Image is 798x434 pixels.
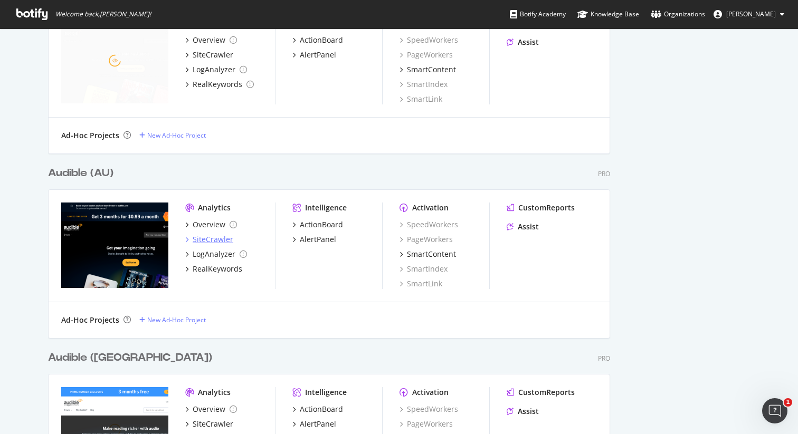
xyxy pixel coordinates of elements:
[305,387,347,398] div: Intelligence
[61,202,168,288] img: audible.com.au
[139,315,206,324] a: New Ad-Hoc Project
[185,404,237,414] a: Overview
[407,64,456,75] div: SmartContent
[61,18,168,103] img: audible.com.br
[507,387,575,398] a: CustomReports
[48,166,113,181] div: Audible (AU)
[193,419,233,429] div: SiteCrawler
[139,131,206,140] a: New Ad-Hoc Project
[193,404,225,414] div: Overview
[292,234,336,245] a: AlertPanel
[518,387,575,398] div: CustomReports
[193,35,225,45] div: Overview
[400,50,453,60] a: PageWorkers
[400,94,442,104] a: SmartLink
[400,35,458,45] a: SpeedWorkers
[518,202,575,213] div: CustomReports
[400,404,458,414] a: SpeedWorkers
[400,249,456,259] a: SmartContent
[61,315,119,325] div: Ad-Hoc Projects
[300,50,336,60] div: AlertPanel
[300,419,336,429] div: AlertPanel
[400,64,456,75] a: SmartContent
[48,350,212,365] div: Audible ([GEOGRAPHIC_DATA])
[305,202,347,213] div: Intelligence
[507,406,539,417] a: Assist
[651,9,705,20] div: Organizations
[185,219,237,230] a: Overview
[193,50,233,60] div: SiteCrawler
[147,131,206,140] div: New Ad-Hoc Project
[400,278,442,289] a: SmartLink
[762,398,787,423] iframe: Intercom live chat
[193,264,242,274] div: RealKeywords
[400,419,453,429] a: PageWorkers
[185,64,247,75] a: LogAnalyzer
[185,249,247,259] a: LogAnalyzer
[726,9,776,18] span: Annie Werbler
[185,79,254,90] a: RealKeywords
[48,350,216,365] a: Audible ([GEOGRAPHIC_DATA])
[784,398,792,407] span: 1
[400,234,453,245] a: PageWorkers
[518,406,539,417] div: Assist
[507,37,539,47] a: Assist
[292,50,336,60] a: AlertPanel
[300,35,343,45] div: ActionBoard
[400,264,448,274] a: SmartIndex
[300,404,343,414] div: ActionBoard
[598,169,610,178] div: Pro
[292,35,343,45] a: ActionBoard
[61,130,119,141] div: Ad-Hoc Projects
[185,234,233,245] a: SiteCrawler
[412,202,449,213] div: Activation
[300,234,336,245] div: AlertPanel
[507,221,539,232] a: Assist
[147,315,206,324] div: New Ad-Hoc Project
[185,419,233,429] a: SiteCrawler
[193,64,235,75] div: LogAnalyzer
[185,264,242,274] a: RealKeywords
[185,50,233,60] a: SiteCrawler
[577,9,639,20] div: Knowledge Base
[412,387,449,398] div: Activation
[198,202,231,213] div: Analytics
[705,6,793,23] button: [PERSON_NAME]
[292,419,336,429] a: AlertPanel
[193,249,235,259] div: LogAnalyzer
[300,219,343,230] div: ActionBoard
[55,10,151,18] span: Welcome back, [PERSON_NAME] !
[193,219,225,230] div: Overview
[507,202,575,213] a: CustomReports
[518,221,539,232] div: Assist
[185,35,237,45] a: Overview
[400,79,448,90] a: SmartIndex
[407,249,456,259] div: SmartContent
[193,234,233,245] div: SiteCrawler
[48,166,118,181] a: Audible (AU)
[193,79,242,90] div: RealKeywords
[400,219,458,230] a: SpeedWorkers
[510,9,566,20] div: Botify Academy
[292,219,343,230] a: ActionBoard
[198,387,231,398] div: Analytics
[598,354,610,363] div: Pro
[292,404,343,414] a: ActionBoard
[518,37,539,47] div: Assist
